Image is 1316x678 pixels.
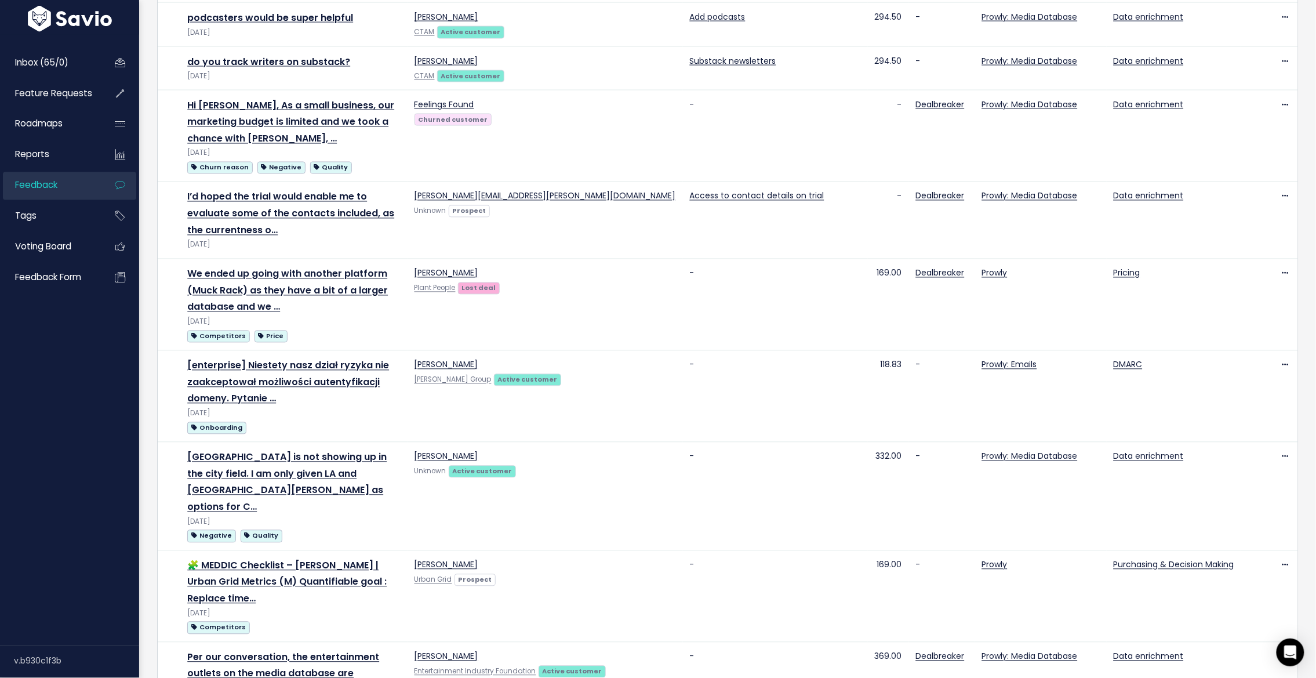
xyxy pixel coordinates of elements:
[868,550,909,642] td: 169.00
[683,442,868,550] td: -
[982,190,1078,202] a: Prowly: Media Database
[452,467,512,476] strong: Active customer
[257,160,306,175] a: Negative
[542,667,602,676] strong: Active customer
[916,651,965,662] a: Dealbreaker
[415,467,446,476] span: Unknown
[868,3,909,46] td: 294.50
[310,160,352,175] a: Quality
[3,49,96,76] a: Inbox (65/0)
[683,350,868,442] td: -
[415,11,478,23] a: [PERSON_NAME]
[15,118,63,130] span: Roadmaps
[15,271,81,284] span: Feedback form
[187,331,249,343] span: Competitors
[1114,99,1184,110] a: Data enrichment
[415,27,435,37] a: CTAM
[187,316,400,328] div: [DATE]
[187,451,387,514] a: [GEOGRAPHIC_DATA] is not showing up in the city field. I am only given LA and [GEOGRAPHIC_DATA][P...
[14,646,139,676] div: v.b930c1f3b
[449,465,516,477] a: Active customer
[187,190,394,237] a: I’d hoped the trial would enable me to evaluate some of the contacts included, as the currentness o…
[255,329,288,343] a: Price
[187,239,400,251] div: [DATE]
[690,55,776,67] a: Substack newsletters
[3,111,96,137] a: Roadmaps
[187,99,394,146] a: Hi [PERSON_NAME], As a small business, our marketing budget is limited and we took a chance with ...
[187,620,249,635] a: Competitors
[982,359,1037,371] a: Prowly: Emails
[418,115,488,124] strong: Churned customer
[1114,359,1143,371] a: DMARC
[868,46,909,90] td: 294.50
[187,160,252,175] a: Churn reason
[15,87,92,99] span: Feature Requests
[15,179,57,191] span: Feedback
[187,530,235,542] span: Negative
[868,259,909,350] td: 169.00
[982,99,1078,110] a: Prowly: Media Database
[916,99,965,110] a: Dealbreaker
[187,608,400,620] div: [DATE]
[982,267,1008,279] a: Prowly
[187,11,353,24] a: podcasters would be super helpful
[452,206,486,216] strong: Prospect
[437,70,504,81] a: Active customer
[1114,11,1184,23] a: Data enrichment
[3,264,96,291] a: Feedback form
[415,667,536,676] a: Entertainment Industry Foundation
[909,442,975,550] td: -
[187,422,246,434] span: Onboarding
[187,359,389,406] a: [enterprise] Niestety nasz dział ryzyka nie zaakceptował możliwości autentyfikacji domeny. Pytanie …
[1114,190,1184,202] a: Data enrichment
[187,408,400,420] div: [DATE]
[449,205,490,216] a: Prospect
[3,203,96,230] a: Tags
[187,559,387,606] a: 🧩 MEDDIC Checklist – [PERSON_NAME] | Urban Grid Metrics (M) Quantifiable goal : Replace time…
[909,550,975,642] td: -
[415,559,478,571] a: [PERSON_NAME]
[415,284,456,293] a: Plant People
[187,162,252,174] span: Churn reason
[187,516,400,528] div: [DATE]
[458,282,500,293] a: Lost deal
[25,6,115,32] img: logo-white.9d6f32f41409.svg
[494,374,561,385] a: Active customer
[415,359,478,371] a: [PERSON_NAME]
[982,11,1078,23] a: Prowly: Media Database
[1114,55,1184,67] a: Data enrichment
[868,90,909,182] td: -
[415,113,492,125] a: Churned customer
[1277,639,1304,666] div: Open Intercom Messenger
[683,259,868,350] td: -
[187,70,400,82] div: [DATE]
[916,267,965,279] a: Dealbreaker
[241,530,282,542] span: Quality
[3,80,96,107] a: Feature Requests
[187,27,400,39] div: [DATE]
[187,528,235,543] a: Negative
[1114,559,1234,571] a: Purchasing & Decision Making
[187,147,400,159] div: [DATE]
[415,206,446,216] span: Unknown
[441,71,500,81] strong: Active customer
[310,162,352,174] span: Quality
[3,234,96,260] a: Voting Board
[458,575,492,585] strong: Prospect
[415,267,478,279] a: [PERSON_NAME]
[415,55,478,67] a: [PERSON_NAME]
[187,55,350,68] a: do you track writers on substack?
[415,71,435,81] a: CTAM
[257,162,306,174] span: Negative
[15,148,49,161] span: Reports
[3,172,96,199] a: Feedback
[982,559,1008,571] a: Prowly
[690,11,746,23] a: Add podcasts
[415,375,492,385] a: [PERSON_NAME] Group
[868,350,909,442] td: 118.83
[1114,267,1140,279] a: Pricing
[683,550,868,642] td: -
[187,329,249,343] a: Competitors
[3,142,96,168] a: Reports
[241,528,282,543] a: Quality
